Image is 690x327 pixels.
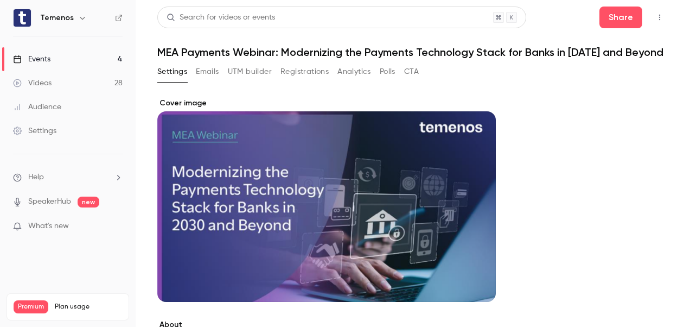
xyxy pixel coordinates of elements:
button: Emails [196,63,219,80]
button: Polls [380,63,395,80]
div: Search for videos or events [167,12,275,23]
a: SpeakerHub [28,196,71,207]
button: CTA [404,63,419,80]
div: Settings [13,125,56,136]
button: Registrations [280,63,329,80]
span: Help [28,172,44,183]
section: Cover image [157,98,496,302]
span: Premium [14,300,48,313]
h1: MEA Payments Webinar: Modernizing the Payments Technology Stack for Banks in [DATE] and Beyond [157,46,668,59]
h6: Temenos [40,12,74,23]
div: Events [13,54,50,65]
li: help-dropdown-opener [13,172,123,183]
button: UTM builder [228,63,272,80]
label: Cover image [157,98,496,109]
iframe: Noticeable Trigger [110,222,123,231]
span: Plan usage [55,303,122,311]
span: What's new [28,221,69,232]
div: Videos [13,78,52,89]
button: Settings [157,63,187,80]
img: Temenos [14,9,31,27]
button: Share [599,7,642,28]
div: Audience [13,102,61,112]
button: Analytics [337,63,371,80]
span: new [78,197,99,207]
